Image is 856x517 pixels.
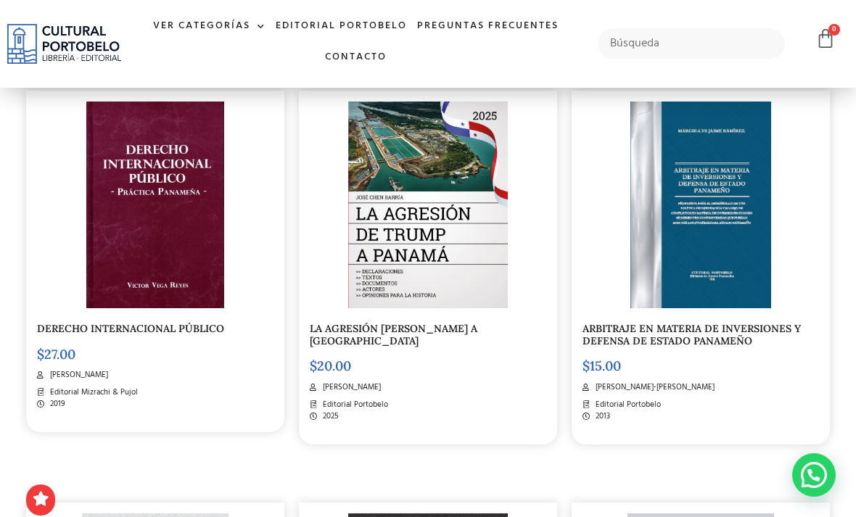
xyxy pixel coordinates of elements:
bdi: 15.00 [583,357,621,374]
span: Editorial Portobelo [319,399,388,411]
img: img20230912_11373775 [86,102,223,308]
span: 0 [828,24,840,36]
bdi: 20.00 [310,357,351,374]
a: ARBITRAJE EN MATERIA DE INVERSIONES Y DEFENSA DE ESTADO PANAMEÑO [583,322,801,347]
a: 0 [815,28,836,49]
a: Ver Categorías [148,11,271,42]
span: Editorial Portobelo [592,399,661,411]
a: Contacto [320,42,392,73]
span: [PERSON_NAME] [319,381,381,394]
a: DERECHO INTERNACIONAL PÚBLICO [37,322,224,335]
input: Búsqueda [598,28,785,59]
span: [PERSON_NAME]-[PERSON_NAME] [592,381,715,394]
img: ARREGLADA-AT-C-V2-agresion [348,102,509,308]
a: LA AGRESIÓN [PERSON_NAME] A [GEOGRAPHIC_DATA] [310,322,477,347]
span: $ [583,357,590,374]
a: Preguntas frecuentes [412,11,564,42]
a: Editorial Portobelo [271,11,412,42]
span: $ [310,357,317,374]
span: 2019 [46,398,65,410]
span: $ [37,346,44,363]
div: WhatsApp contact [792,453,836,497]
img: BA198-2.jpg [630,102,772,308]
span: 2025 [319,410,339,423]
span: Editorial Mizrachi & Pujol [46,386,138,399]
span: 2013 [592,410,610,423]
bdi: 27.00 [37,346,75,363]
span: [PERSON_NAME] [46,369,108,381]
